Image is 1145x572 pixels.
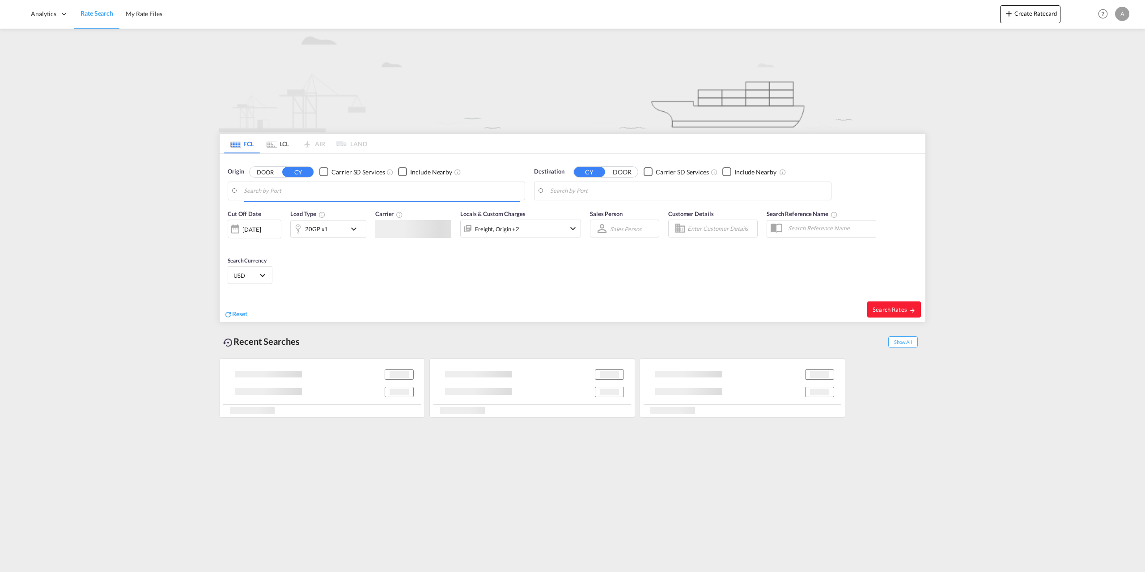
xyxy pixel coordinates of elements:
[228,220,281,238] div: [DATE]
[220,154,925,322] div: Origin DOOR CY Checkbox No InkUnchecked: Search for CY (Container Yard) services for all selected...
[282,167,314,177] button: CY
[668,210,713,217] span: Customer Details
[550,184,827,198] input: Search by Port
[1115,7,1129,21] div: A
[779,169,786,176] md-icon: Unchecked: Ignores neighbouring ports when fetching rates.Checked : Includes neighbouring ports w...
[224,134,367,153] md-pagination-wrapper: Use the left and right arrow keys to navigate between tabs
[233,269,267,282] md-select: Select Currency: $ USDUnited States Dollar
[242,225,261,233] div: [DATE]
[386,169,394,176] md-icon: Unchecked: Search for CY (Container Yard) services for all selected carriers.Checked : Search for...
[305,223,328,235] div: 20GP x1
[644,167,709,177] md-checkbox: Checkbox No Ink
[784,221,876,235] input: Search Reference Name
[867,301,921,318] button: Search Ratesicon-arrow-right
[410,168,452,177] div: Include Nearby
[606,167,638,177] button: DOOR
[568,223,578,234] md-icon: icon-chevron-down
[734,168,776,177] div: Include Nearby
[460,220,581,237] div: Freight Origin Destination Factory Stuffingicon-chevron-down
[228,167,244,176] span: Origin
[224,309,247,319] div: icon-refreshReset
[909,307,916,314] md-icon: icon-arrow-right
[534,167,564,176] span: Destination
[1004,8,1014,19] md-icon: icon-plus 400-fg
[609,222,643,235] md-select: Sales Person
[574,167,605,177] button: CY
[1095,6,1111,21] span: Help
[228,237,234,250] md-datepicker: Select
[460,210,526,217] span: Locals & Custom Charges
[318,211,326,218] md-icon: icon-information-outline
[319,167,385,177] md-checkbox: Checkbox No Ink
[223,337,233,348] md-icon: icon-backup-restore
[1095,6,1115,22] div: Help
[290,220,366,238] div: 20GP x1icon-chevron-down
[126,10,162,17] span: My Rate Files
[31,9,56,18] span: Analytics
[219,331,303,352] div: Recent Searches
[233,271,259,280] span: USD
[1000,5,1060,23] button: icon-plus 400-fgCreate Ratecard
[260,134,296,153] md-tab-item: LCL
[250,167,281,177] button: DOOR
[244,184,520,198] input: Search by Port
[831,211,838,218] md-icon: Your search will be saved by the below given name
[475,223,519,235] div: Freight Origin Destination Factory Stuffing
[228,257,267,264] span: Search Currency
[656,168,709,177] div: Carrier SD Services
[224,134,260,153] md-tab-item: FCL
[590,210,623,217] span: Sales Person
[767,210,838,217] span: Search Reference Name
[348,224,364,234] md-icon: icon-chevron-down
[232,310,247,318] span: Reset
[396,211,403,218] md-icon: The selected Trucker/Carrierwill be displayed in the rate results If the rates are from another f...
[375,210,403,217] span: Carrier
[290,210,326,217] span: Load Type
[687,222,755,235] input: Enter Customer Details
[888,336,918,347] span: Show All
[331,168,385,177] div: Carrier SD Services
[454,169,461,176] md-icon: Unchecked: Ignores neighbouring ports when fetching rates.Checked : Includes neighbouring ports w...
[722,167,776,177] md-checkbox: Checkbox No Ink
[873,306,916,313] span: Search Rates
[224,310,232,318] md-icon: icon-refresh
[81,9,113,17] span: Rate Search
[398,167,452,177] md-checkbox: Checkbox No Ink
[228,210,261,217] span: Cut Off Date
[219,29,926,132] img: new-FCL.png
[711,169,718,176] md-icon: Unchecked: Search for CY (Container Yard) services for all selected carriers.Checked : Search for...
